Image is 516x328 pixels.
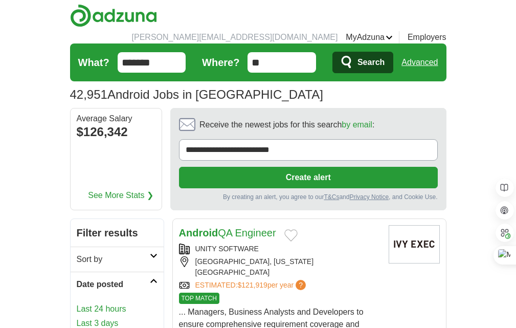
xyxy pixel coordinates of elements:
img: Company logo [389,225,440,264]
a: T&Cs [324,193,339,201]
h1: Android Jobs in [GEOGRAPHIC_DATA] [70,88,323,101]
a: Privacy Notice [349,193,389,201]
a: ESTIMATED:$121,919per year? [195,280,308,291]
span: Receive the newest jobs for this search : [199,119,374,131]
h2: Sort by [77,253,150,266]
span: $121,919 [237,281,267,289]
span: Search [357,52,385,73]
h2: Filter results [71,219,164,247]
div: Average Salary [77,115,155,123]
a: Last 24 hours [77,303,158,315]
label: What? [78,55,109,70]
a: MyAdzuna [346,31,393,43]
div: $126,342 [77,123,155,141]
h2: Date posted [77,278,150,291]
div: UNITY SOFTWARE [179,244,380,254]
a: by email [342,120,372,129]
a: See More Stats ❯ [88,189,153,202]
img: Adzuna logo [70,4,157,27]
li: [PERSON_NAME][EMAIL_ADDRESS][DOMAIN_NAME] [132,31,338,43]
span: 42,951 [70,85,107,104]
a: Advanced [401,52,438,73]
a: Sort by [71,247,164,272]
a: AndroidQA Engineer [179,227,276,238]
div: By creating an alert, you agree to our and , and Cookie Use. [179,192,438,202]
a: Employers [408,31,446,43]
strong: Android [179,227,218,238]
span: ? [296,280,306,290]
button: Search [332,52,393,73]
button: Create alert [179,167,438,188]
span: TOP MATCH [179,293,219,304]
label: Where? [202,55,239,70]
div: [GEOGRAPHIC_DATA], [US_STATE][GEOGRAPHIC_DATA] [179,256,380,278]
button: Add to favorite jobs [284,229,298,242]
a: Date posted [71,272,164,297]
